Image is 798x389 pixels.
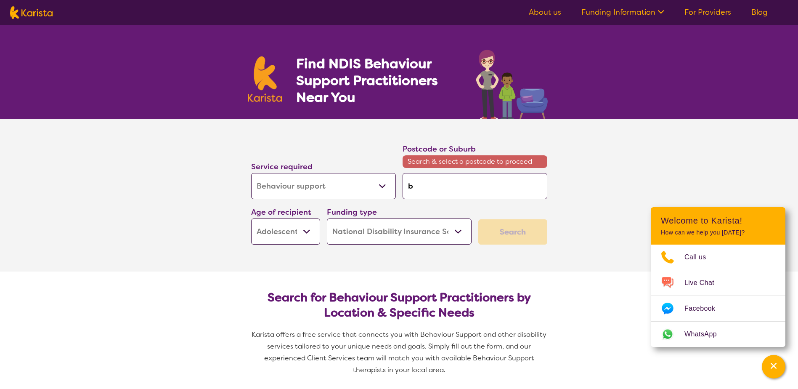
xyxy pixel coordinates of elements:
[751,7,768,17] a: Blog
[10,6,53,19] img: Karista logo
[651,207,785,347] div: Channel Menu
[684,302,725,315] span: Facebook
[327,207,377,217] label: Funding type
[684,251,716,264] span: Call us
[258,290,541,320] h2: Search for Behaviour Support Practitioners by Location & Specific Needs
[661,229,775,236] p: How can we help you [DATE]?
[661,216,775,226] h2: Welcome to Karista!
[529,7,561,17] a: About us
[684,277,724,289] span: Live Chat
[296,55,459,106] h1: Find NDIS Behaviour Support Practitioners Near You
[403,144,476,154] label: Postcode or Suburb
[762,355,785,378] button: Channel Menu
[651,245,785,347] ul: Choose channel
[684,7,731,17] a: For Providers
[251,162,313,172] label: Service required
[251,207,311,217] label: Age of recipient
[684,328,727,341] span: WhatsApp
[248,56,282,102] img: Karista logo
[248,329,551,376] p: Karista offers a free service that connects you with Behaviour Support and other disability servi...
[403,173,547,199] input: Type
[581,7,664,17] a: Funding Information
[474,45,551,119] img: behaviour-support
[651,322,785,347] a: Web link opens in a new tab.
[403,155,547,168] span: Search & select a postcode to proceed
